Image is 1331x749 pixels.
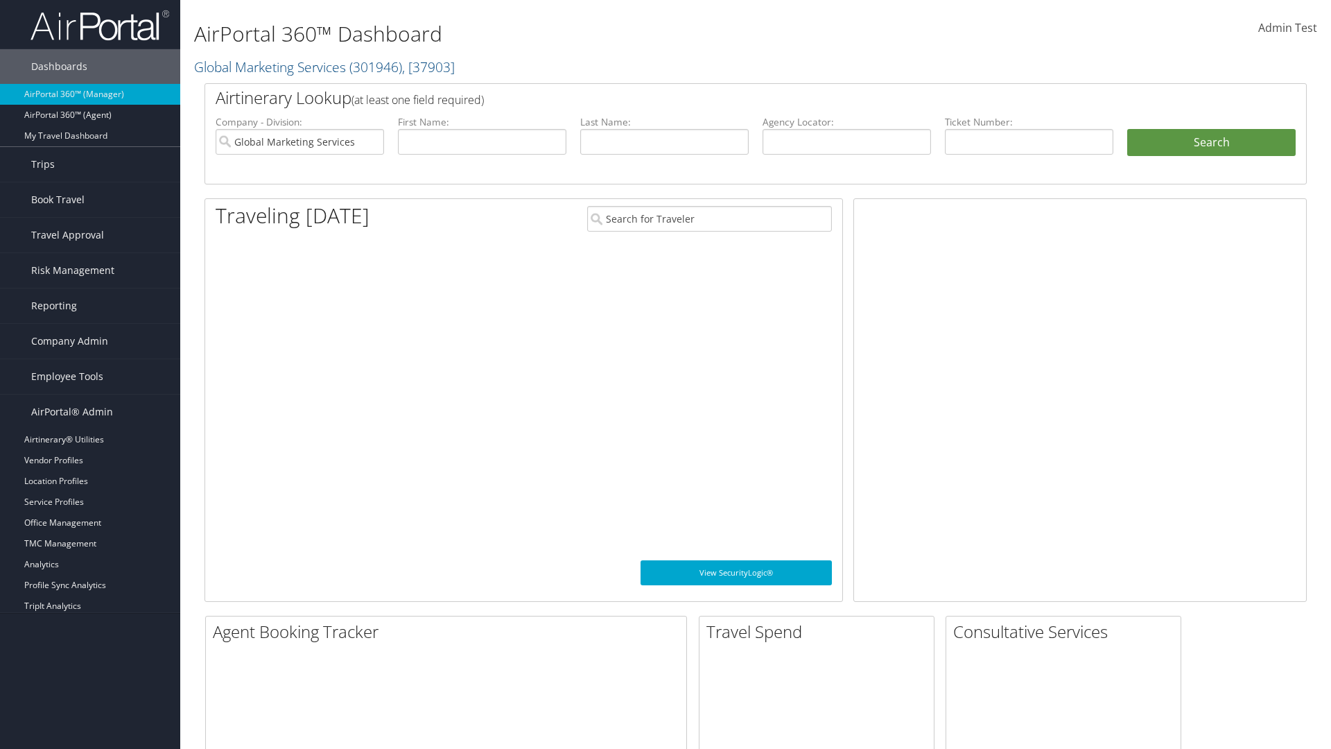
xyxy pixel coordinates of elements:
h1: AirPortal 360™ Dashboard [194,19,943,49]
input: Search for Traveler [587,206,832,232]
label: First Name: [398,115,566,129]
img: airportal-logo.png [31,9,169,42]
span: Dashboards [31,49,87,84]
span: AirPortal® Admin [31,395,113,429]
span: Reporting [31,289,77,323]
label: Company - Division: [216,115,384,129]
h2: Consultative Services [953,620,1181,644]
span: Admin Test [1258,20,1317,35]
span: Employee Tools [31,359,103,394]
a: View SecurityLogic® [641,560,832,585]
span: Company Admin [31,324,108,359]
h2: Airtinerary Lookup [216,86,1204,110]
a: Global Marketing Services [194,58,455,76]
label: Agency Locator: [763,115,931,129]
span: , [ 37903 ] [402,58,455,76]
span: ( 301946 ) [349,58,402,76]
span: (at least one field required) [351,92,484,107]
span: Book Travel [31,182,85,217]
h2: Travel Spend [706,620,934,644]
h2: Agent Booking Tracker [213,620,686,644]
a: Admin Test [1258,7,1317,50]
span: Trips [31,147,55,182]
span: Risk Management [31,253,114,288]
button: Search [1127,129,1296,157]
span: Travel Approval [31,218,104,252]
h1: Traveling [DATE] [216,201,369,230]
label: Last Name: [580,115,749,129]
label: Ticket Number: [945,115,1113,129]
